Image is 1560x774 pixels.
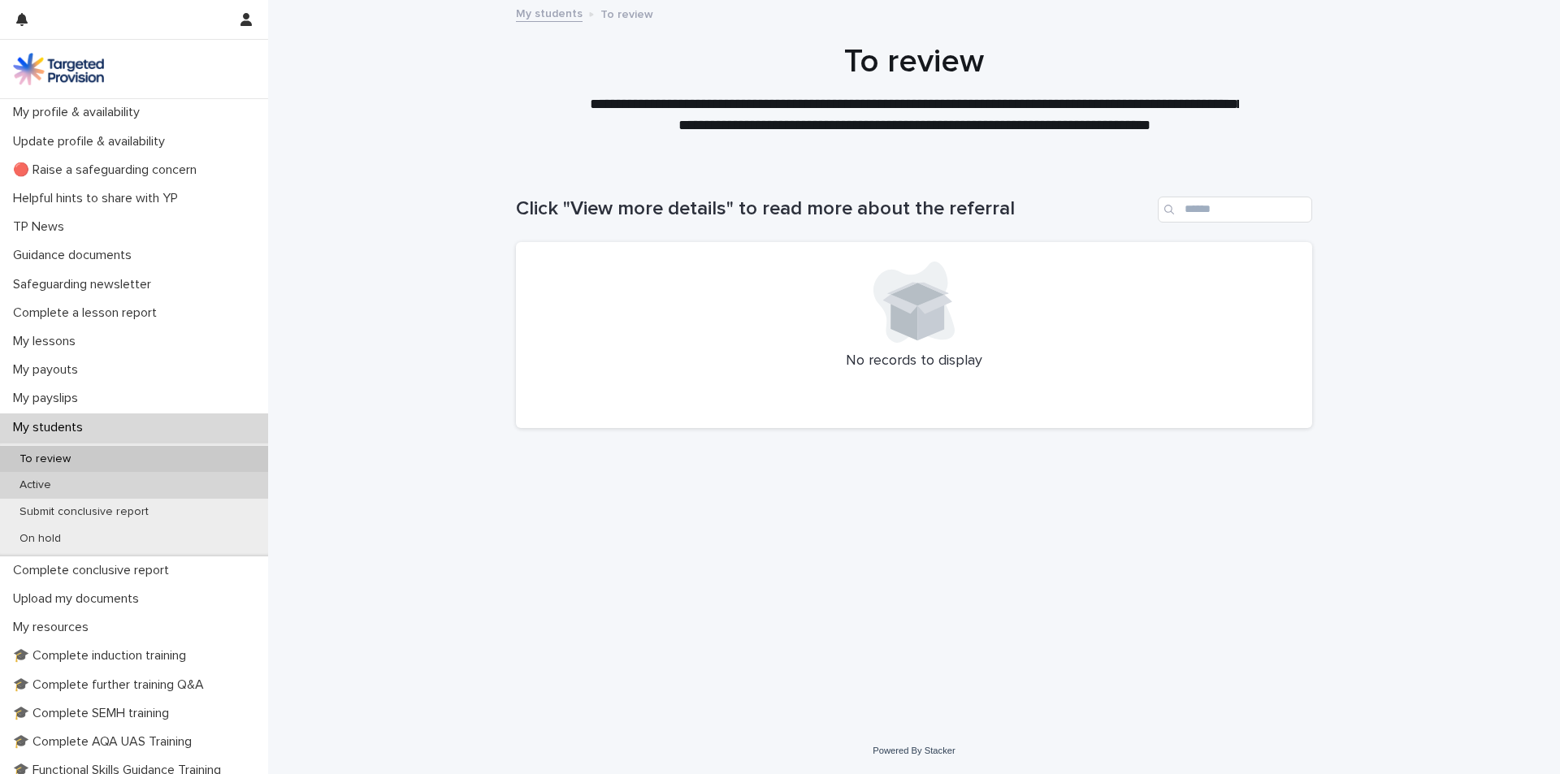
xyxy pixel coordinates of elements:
[535,352,1293,370] p: No records to display
[6,219,77,235] p: TP News
[6,734,205,750] p: 🎓 Complete AQA UAS Training
[13,53,104,85] img: M5nRWzHhSzIhMunXDL62
[6,591,152,607] p: Upload my documents
[516,3,583,22] a: My students
[6,105,153,120] p: My profile & availability
[6,706,182,721] p: 🎓 Complete SEMH training
[600,4,653,22] p: To review
[6,305,170,321] p: Complete a lesson report
[6,420,96,435] p: My students
[6,563,182,578] p: Complete conclusive report
[6,648,199,664] p: 🎓 Complete induction training
[6,478,64,492] p: Active
[6,452,84,466] p: To review
[6,620,102,635] p: My resources
[6,677,217,693] p: 🎓 Complete further training Q&A
[6,191,191,206] p: Helpful hints to share with YP
[1158,197,1312,223] input: Search
[516,42,1312,81] h1: To review
[6,277,164,292] p: Safeguarding newsletter
[6,248,145,263] p: Guidance documents
[873,746,955,755] a: Powered By Stacker
[516,197,1151,221] h1: Click "View more details" to read more about the referral
[6,391,91,406] p: My payslips
[6,334,89,349] p: My lessons
[6,505,162,519] p: Submit conclusive report
[6,362,91,378] p: My payouts
[6,532,74,546] p: On hold
[6,134,178,149] p: Update profile & availability
[6,162,210,178] p: 🔴 Raise a safeguarding concern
